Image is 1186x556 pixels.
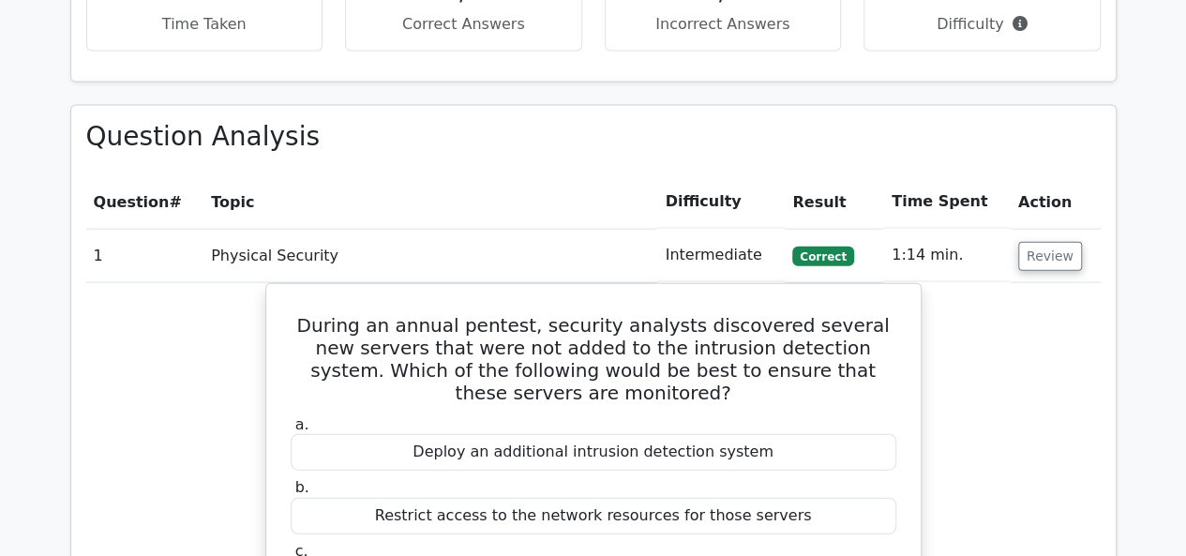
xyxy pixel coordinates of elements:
[203,175,657,229] th: Topic
[94,193,170,211] span: Question
[291,498,896,534] div: Restrict access to the network resources for those servers
[295,415,309,433] span: a.
[657,229,785,282] td: Intermediate
[102,13,308,36] p: Time Taken
[203,229,657,282] td: Physical Security
[792,247,853,265] span: Correct
[879,13,1085,36] p: Difficulty
[657,175,785,229] th: Difficulty
[291,434,896,471] div: Deploy an additional intrusion detection system
[621,13,826,36] p: Incorrect Answers
[289,314,898,404] h5: During an annual pentest, security analysts discovered several new servers that were not added to...
[884,229,1011,282] td: 1:14 min.
[86,121,1101,153] h3: Question Analysis
[86,229,204,282] td: 1
[1018,242,1082,271] button: Review
[361,13,566,36] p: Correct Answers
[785,175,884,229] th: Result
[1011,175,1101,229] th: Action
[86,175,204,229] th: #
[295,478,309,496] span: b.
[884,175,1011,229] th: Time Spent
